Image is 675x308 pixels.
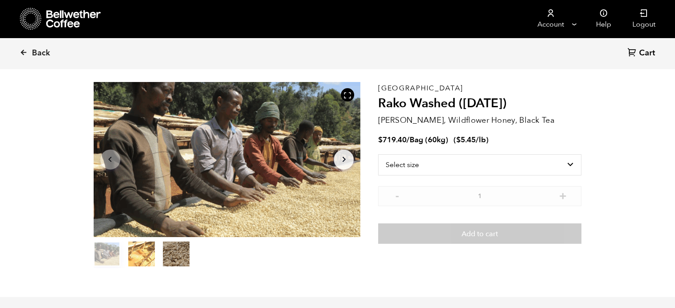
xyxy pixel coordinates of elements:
span: Cart [639,48,655,58]
button: + [557,191,568,199]
bdi: 719.40 [378,135,407,145]
span: / [407,135,410,145]
span: $ [378,135,383,145]
span: $ [456,135,461,145]
span: Bag (60kg) [410,135,448,145]
span: Back [32,48,50,58]
p: [PERSON_NAME], Wildflower Honey, Black Tea [378,114,581,126]
span: ( ) [454,135,489,145]
button: - [391,191,403,199]
button: Add to cart [378,223,581,244]
bdi: 5.45 [456,135,476,145]
h2: Rako Washed ([DATE]) [378,96,581,111]
span: /lb [476,135,486,145]
a: Cart [628,47,657,59]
